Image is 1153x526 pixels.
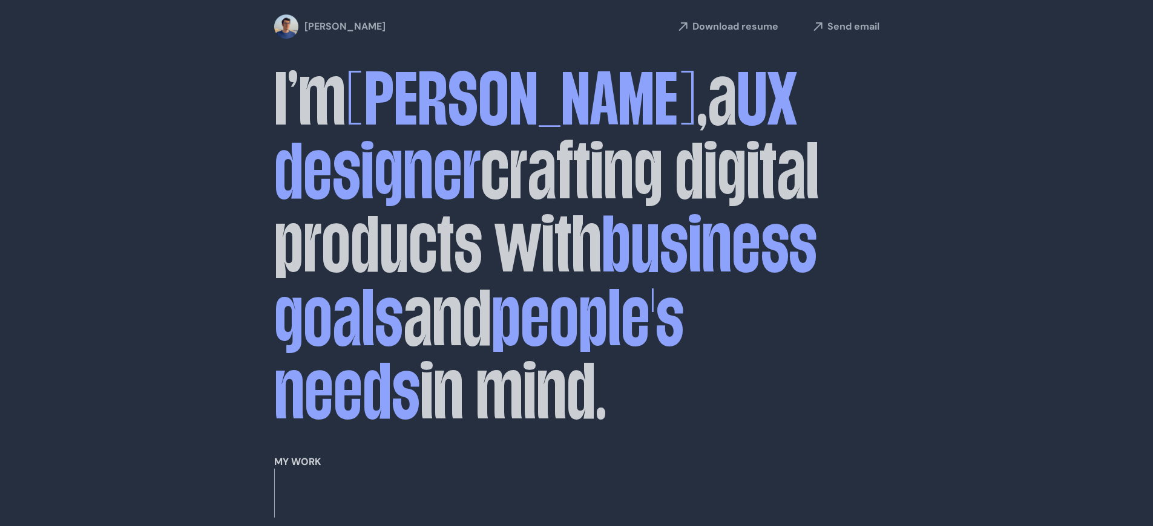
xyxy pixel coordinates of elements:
span: business goals [274,210,817,353]
img: arrowLinks.svg [809,18,827,36]
span: [PERSON_NAME] [346,63,697,132]
h1: I’m , a crafting digital products with and in mind. [274,62,879,429]
a: [PERSON_NAME] [274,15,371,39]
img: arrowLinks.svg [674,18,692,36]
img: profile-pic.png [274,15,298,39]
span: UX designer [274,63,797,206]
a: Send email [809,18,879,36]
a: Download resume [674,18,778,36]
h2: My work [274,456,879,467]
